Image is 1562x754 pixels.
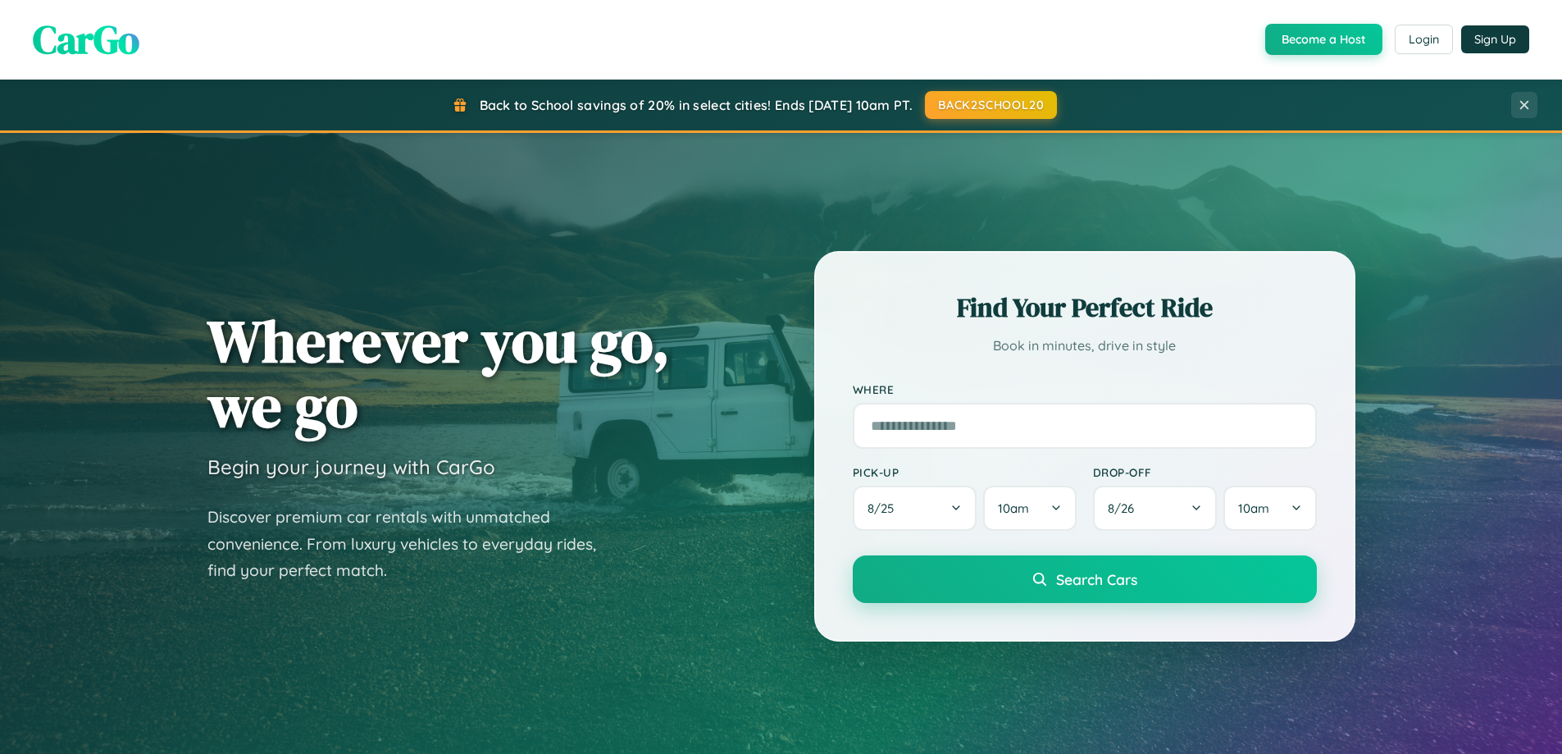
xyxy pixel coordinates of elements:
button: Become a Host [1265,24,1382,55]
label: Pick-up [853,465,1077,479]
span: 8 / 26 [1108,500,1142,516]
p: Book in minutes, drive in style [853,334,1317,358]
button: 10am [1223,486,1316,531]
label: Where [853,382,1317,396]
label: Drop-off [1093,465,1317,479]
button: Sign Up [1461,25,1529,53]
span: 8 / 25 [868,500,902,516]
button: 10am [983,486,1076,531]
p: Discover premium car rentals with unmatched convenience. From luxury vehicles to everyday rides, ... [207,504,617,584]
h1: Wherever you go, we go [207,308,670,438]
button: Login [1395,25,1453,54]
h2: Find Your Perfect Ride [853,290,1317,326]
button: Search Cars [853,555,1317,603]
button: 8/25 [853,486,977,531]
span: 10am [998,500,1029,516]
button: 8/26 [1093,486,1218,531]
h3: Begin your journey with CarGo [207,455,495,479]
span: Search Cars [1056,570,1137,588]
button: BACK2SCHOOL20 [925,91,1057,119]
span: Back to School savings of 20% in select cities! Ends [DATE] 10am PT. [480,97,913,113]
span: 10am [1238,500,1269,516]
span: CarGo [33,12,139,66]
